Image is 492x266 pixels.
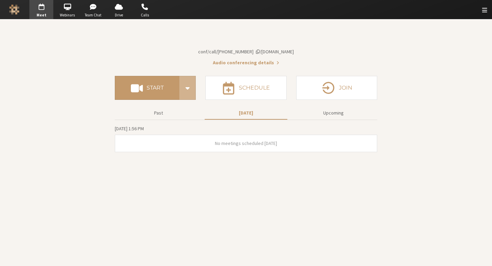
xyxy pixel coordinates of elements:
[29,12,53,18] span: Meet
[9,4,19,15] img: Iotum
[213,59,279,66] button: Audio conferencing details
[115,76,179,100] button: Start
[292,107,375,119] button: Upcoming
[198,48,294,55] button: Copy my meeting room linkCopy my meeting room link
[339,85,352,91] h4: Join
[133,12,157,18] span: Calls
[115,125,144,132] span: [DATE] 1:56 PM
[239,85,270,91] h4: Schedule
[205,76,286,100] button: Schedule
[179,76,196,100] div: Start conference options
[215,140,277,146] span: No meetings scheduled [DATE]
[55,12,79,18] span: Webinars
[296,76,377,100] button: Join
[205,107,287,119] button: [DATE]
[117,107,200,119] button: Past
[147,85,164,91] h4: Start
[115,31,377,66] section: Account details
[115,125,377,152] section: Today's Meetings
[198,49,294,55] span: Copy my meeting room link
[81,12,105,18] span: Team Chat
[475,248,487,261] iframe: Chat
[107,12,131,18] span: Drive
